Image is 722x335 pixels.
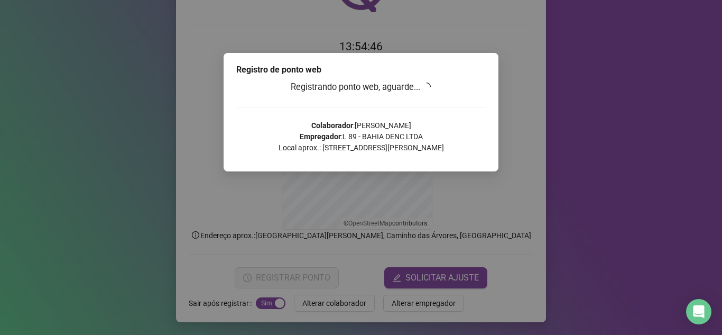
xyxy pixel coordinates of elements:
h3: Registrando ponto web, aguarde... [236,80,486,94]
strong: Empregador [300,132,341,141]
div: Open Intercom Messenger [686,299,711,324]
p: : [PERSON_NAME] : L 89 - BAHIA DENC LTDA Local aprox.: [STREET_ADDRESS][PERSON_NAME] [236,120,486,153]
span: loading [421,80,433,93]
strong: Colaborador [311,121,353,130]
div: Registro de ponto web [236,64,486,76]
